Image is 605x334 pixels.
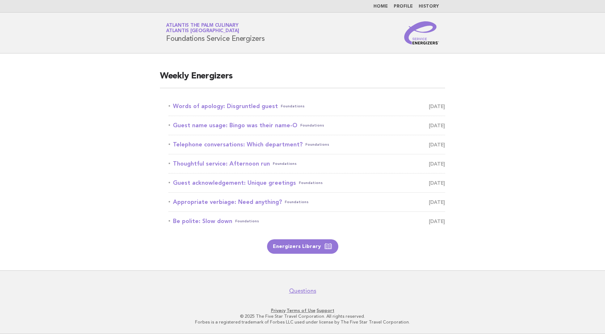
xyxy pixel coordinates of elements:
[287,308,316,313] a: Terms of Use
[429,120,445,130] span: [DATE]
[169,197,445,207] a: Appropriate verbiage: Need anything?Foundations [DATE]
[289,287,316,295] a: Questions
[404,21,439,44] img: Service Energizers
[81,313,524,319] p: © 2025 The Five Star Travel Corporation. All rights reserved.
[160,70,445,88] h2: Weekly Energizers
[394,4,413,9] a: Profile
[299,178,323,188] span: Foundations
[317,308,334,313] a: Support
[169,159,445,169] a: Thoughtful service: Afternoon runFoundations [DATE]
[169,216,445,226] a: Be polite: Slow downFoundations [DATE]
[166,29,239,34] span: Atlantis [GEOGRAPHIC_DATA]
[429,178,445,188] span: [DATE]
[271,308,285,313] a: Privacy
[373,4,388,9] a: Home
[169,140,445,150] a: Telephone conversations: Which department?Foundations [DATE]
[429,159,445,169] span: [DATE]
[267,239,338,254] a: Energizers Library
[281,101,305,111] span: Foundations
[285,197,309,207] span: Foundations
[169,101,445,111] a: Words of apology: Disgruntled guestFoundations [DATE]
[429,216,445,226] span: [DATE]
[81,308,524,313] p: · ·
[166,23,239,33] a: Atlantis The Palm CulinaryAtlantis [GEOGRAPHIC_DATA]
[300,120,324,130] span: Foundations
[429,197,445,207] span: [DATE]
[419,4,439,9] a: History
[166,23,265,42] h1: Foundations Service Energizers
[429,101,445,111] span: [DATE]
[169,178,445,188] a: Guest acknowledgement: Unique greetingsFoundations [DATE]
[235,216,259,226] span: Foundations
[81,319,524,325] p: Forbes is a registered trademark of Forbes LLC used under license by The Five Star Travel Corpora...
[169,120,445,130] a: Guest name usage: Bingo was their name-OFoundations [DATE]
[273,159,297,169] span: Foundations
[305,140,329,150] span: Foundations
[429,140,445,150] span: [DATE]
